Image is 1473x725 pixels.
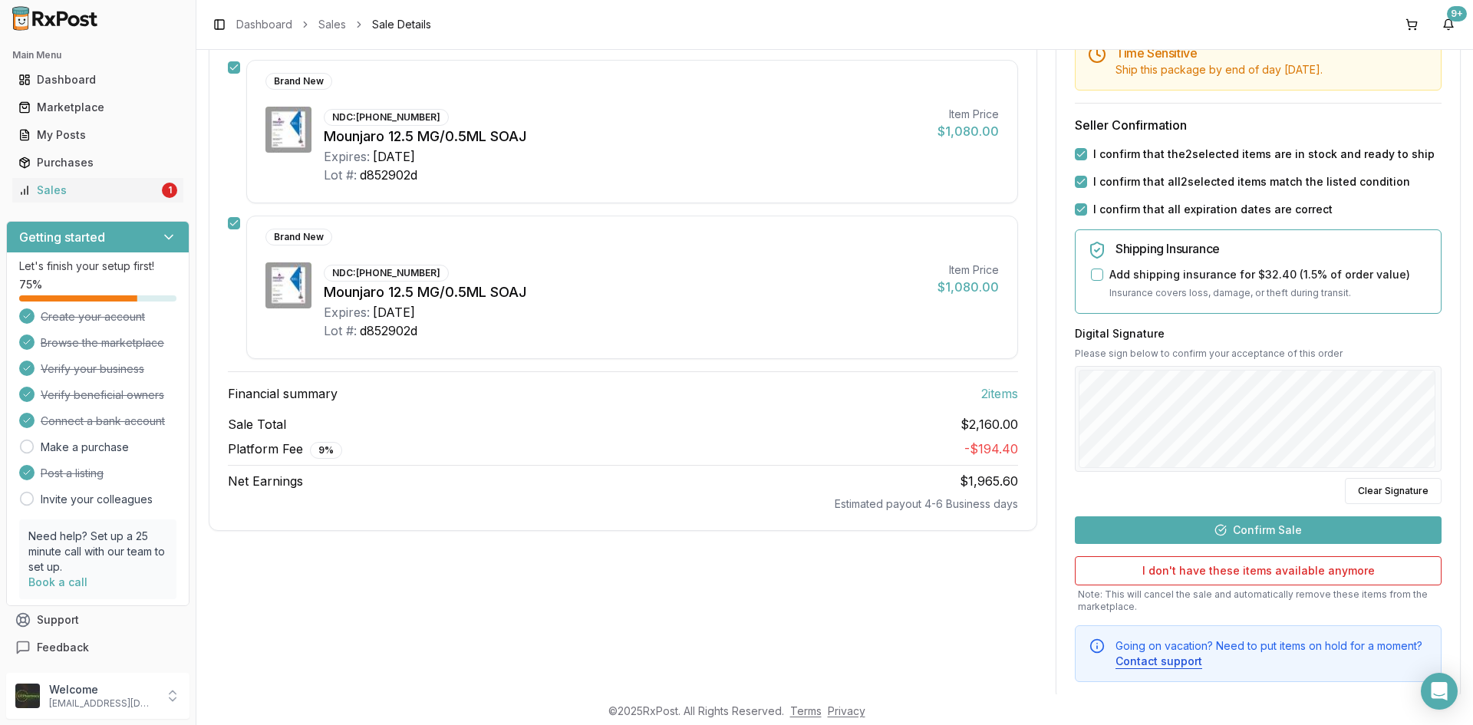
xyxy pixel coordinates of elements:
[12,176,183,204] a: Sales1
[360,166,417,184] div: d852902d
[6,95,189,120] button: Marketplace
[324,147,370,166] div: Expires:
[236,17,431,32] nav: breadcrumb
[1115,654,1202,669] button: Contact support
[6,123,189,147] button: My Posts
[6,150,189,175] button: Purchases
[265,229,332,246] div: Brand New
[372,17,431,32] span: Sale Details
[1421,673,1458,710] div: Open Intercom Messenger
[1115,47,1429,59] h5: Time Sensitive
[228,415,286,433] span: Sale Total
[265,262,311,308] img: Mounjaro 12.5 MG/0.5ML SOAJ
[1447,6,1467,21] div: 9+
[265,73,332,90] div: Brand New
[6,634,189,661] button: Feedback
[981,384,1018,403] span: 2 item s
[18,100,177,115] div: Marketplace
[938,122,999,140] div: $1,080.00
[318,17,346,32] a: Sales
[1115,638,1429,669] div: Going on vacation? Need to put items on hold for a moment?
[324,303,370,321] div: Expires:
[6,6,104,31] img: RxPost Logo
[1115,63,1323,76] span: Ship this package by end of day [DATE] .
[49,682,156,697] p: Welcome
[1075,588,1442,613] p: Note: This will cancel the sale and automatically remove these items from the marketplace.
[228,472,303,490] span: Net Earnings
[938,107,999,122] div: Item Price
[28,575,87,588] a: Book a call
[1345,478,1442,504] button: Clear Signature
[236,17,292,32] a: Dashboard
[12,121,183,149] a: My Posts
[19,228,105,246] h3: Getting started
[310,442,342,459] div: 9 %
[12,49,183,61] h2: Main Menu
[961,415,1018,433] span: $2,160.00
[19,277,42,292] span: 75 %
[1093,174,1410,189] label: I confirm that all 2 selected items match the listed condition
[41,492,153,507] a: Invite your colleagues
[265,107,311,153] img: Mounjaro 12.5 MG/0.5ML SOAJ
[324,126,925,147] div: Mounjaro 12.5 MG/0.5ML SOAJ
[18,183,159,198] div: Sales
[12,66,183,94] a: Dashboard
[324,265,449,282] div: NDC: [PHONE_NUMBER]
[6,68,189,92] button: Dashboard
[324,321,357,340] div: Lot #:
[938,262,999,278] div: Item Price
[6,178,189,203] button: Sales1
[6,606,189,634] button: Support
[1093,147,1435,162] label: I confirm that the 2 selected items are in stock and ready to ship
[28,529,167,575] p: Need help? Set up a 25 minute call with our team to set up.
[1109,285,1429,301] p: Insurance covers loss, damage, or theft during transit.
[41,361,144,377] span: Verify your business
[19,259,176,274] p: Let's finish your setup first!
[18,155,177,170] div: Purchases
[324,282,925,303] div: Mounjaro 12.5 MG/0.5ML SOAJ
[360,321,417,340] div: d852902d
[41,309,145,325] span: Create your account
[1075,556,1442,585] button: I don't have these items available anymore
[228,496,1018,512] div: Estimated payout 4-6 Business days
[938,278,999,296] div: $1,080.00
[1075,516,1442,544] button: Confirm Sale
[41,335,164,351] span: Browse the marketplace
[324,109,449,126] div: NDC: [PHONE_NUMBER]
[1075,116,1442,134] h3: Seller Confirmation
[373,147,415,166] div: [DATE]
[41,466,104,481] span: Post a listing
[1436,12,1461,37] button: 9+
[12,149,183,176] a: Purchases
[49,697,156,710] p: [EMAIL_ADDRESS][DOMAIN_NAME]
[12,94,183,121] a: Marketplace
[41,414,165,429] span: Connect a bank account
[18,127,177,143] div: My Posts
[373,303,415,321] div: [DATE]
[1109,267,1410,282] label: Add shipping insurance for $32.40 ( 1.5 % of order value)
[41,440,129,455] a: Make a purchase
[964,441,1018,456] span: - $194.40
[228,384,338,403] span: Financial summary
[324,166,357,184] div: Lot #:
[41,387,164,403] span: Verify beneficial owners
[1115,242,1429,255] h5: Shipping Insurance
[960,473,1018,489] span: $1,965.60
[1075,348,1442,360] p: Please sign below to confirm your acceptance of this order
[18,72,177,87] div: Dashboard
[15,684,40,708] img: User avatar
[228,440,342,459] span: Platform Fee
[1093,202,1333,217] label: I confirm that all expiration dates are correct
[828,704,865,717] a: Privacy
[162,183,177,198] div: 1
[790,704,822,717] a: Terms
[1075,326,1442,341] h3: Digital Signature
[37,640,89,655] span: Feedback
